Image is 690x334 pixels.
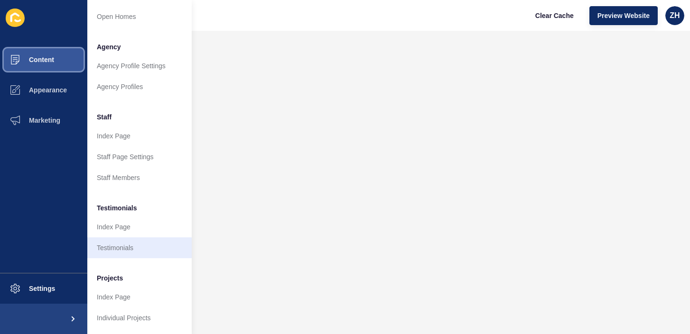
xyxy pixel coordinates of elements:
[87,307,192,328] a: Individual Projects
[87,237,192,258] a: Testimonials
[87,167,192,188] a: Staff Members
[535,11,574,20] span: Clear Cache
[527,6,582,25] button: Clear Cache
[597,11,650,20] span: Preview Website
[589,6,658,25] button: Preview Website
[87,217,192,237] a: Index Page
[97,112,112,122] span: Staff
[87,76,192,97] a: Agency Profiles
[670,11,680,20] span: ZH
[87,126,192,146] a: Index Page
[97,42,121,52] span: Agency
[97,203,137,213] span: Testimonials
[87,146,192,167] a: Staff Page Settings
[97,273,123,283] span: Projects
[87,6,192,27] a: Open Homes
[87,287,192,307] a: Index Page
[87,55,192,76] a: Agency Profile Settings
